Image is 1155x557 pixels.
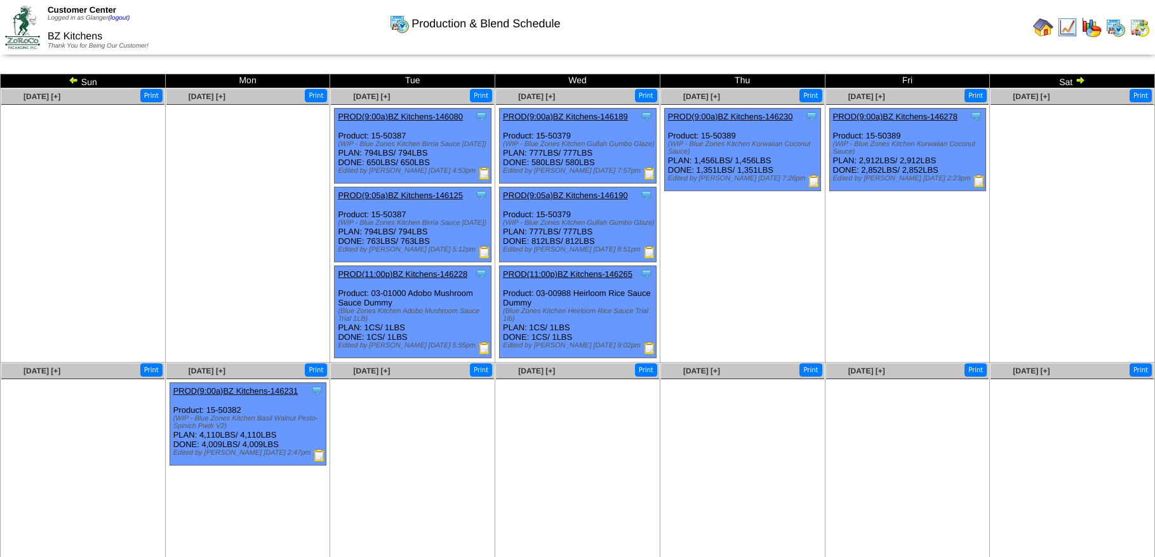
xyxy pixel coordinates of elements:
button: Print [965,89,987,102]
img: Tooltip [640,267,653,280]
div: Product: 15-50379 PLAN: 777LBS / 777LBS DONE: 580LBS / 580LBS [500,109,656,184]
img: Production Report [643,342,656,354]
a: PROD(9:05a)BZ Kitchens-146125 [338,191,463,200]
a: (logout) [109,15,130,22]
div: (WIP - Blue Zones Kitchen Korwaiian Coconut Sauce) [833,140,985,156]
div: Product: 15-50387 PLAN: 794LBS / 794LBS DONE: 650LBS / 650LBS [335,109,491,184]
div: Edited by [PERSON_NAME] [DATE] 4:53pm [338,167,490,175]
div: Edited by [PERSON_NAME] [DATE] 7:57pm [503,167,655,175]
a: PROD(11:00p)BZ Kitchens-146228 [338,269,467,279]
a: [DATE] [+] [189,92,225,101]
div: Product: 15-50389 PLAN: 2,912LBS / 2,912LBS DONE: 2,852LBS / 2,852LBS [829,109,985,191]
td: Mon [165,74,330,88]
span: Production & Blend Schedule [411,17,560,30]
img: Tooltip [310,384,323,397]
div: (WIP - Blue Zones Kitchen Birria Sauce [DATE]) [338,219,490,227]
td: Fri [825,74,990,88]
div: (Blue Zones Kitchen Adobo Mushroom Sauce Trial 1LB) [338,307,490,323]
button: Print [635,89,657,102]
img: Production Report [643,167,656,180]
a: [DATE] [+] [23,366,60,375]
button: Print [1130,89,1152,102]
img: Production Report [313,449,326,462]
div: Edited by [PERSON_NAME] [DATE] 2:23pm [833,175,985,182]
div: Product: 15-50387 PLAN: 794LBS / 794LBS DONE: 763LBS / 763LBS [335,187,491,262]
img: home.gif [1033,17,1053,37]
img: calendarprod.gif [389,13,410,34]
button: Print [470,363,492,377]
a: [DATE] [+] [23,92,60,101]
a: PROD(9:00a)BZ Kitchens-146230 [668,112,793,121]
a: [DATE] [+] [189,366,225,375]
a: [DATE] [+] [848,366,885,375]
a: [DATE] [+] [1013,366,1050,375]
img: Tooltip [640,110,653,123]
img: Production Report [643,246,656,258]
a: [DATE] [+] [518,366,555,375]
img: arrowright.gif [1075,75,1085,85]
img: Tooltip [475,110,488,123]
button: Print [965,363,987,377]
div: Edited by [PERSON_NAME] [DATE] 5:12pm [338,246,490,253]
img: Tooltip [805,110,818,123]
img: Tooltip [640,189,653,201]
div: (Blue Zones Kitchen Heirloom Rice Sauce Trial 1lb) [503,307,655,323]
button: Print [140,363,163,377]
div: (WIP - Blue Zones Kitchen Basil Walnut Pesto- Spinich Pwdr V2) [173,415,326,430]
a: PROD(9:00a)BZ Kitchens-146231 [173,386,298,396]
div: Edited by [PERSON_NAME] [DATE] 9:02pm [503,342,655,349]
a: [DATE] [+] [683,366,720,375]
button: Print [470,89,492,102]
td: Sat [990,74,1155,88]
span: Logged in as Glanger [48,15,130,22]
a: PROD(9:00a)BZ Kitchens-146189 [503,112,628,121]
div: Product: 15-50379 PLAN: 777LBS / 777LBS DONE: 812LBS / 812LBS [500,187,656,262]
div: Edited by [PERSON_NAME] [DATE] 2:47pm [173,449,326,457]
button: Print [305,363,327,377]
div: Edited by [PERSON_NAME] [DATE] 5:55pm [338,342,490,349]
button: Print [1130,363,1152,377]
button: Print [799,89,822,102]
img: Production Report [973,175,985,187]
a: [DATE] [+] [848,92,885,101]
a: [DATE] [+] [518,92,555,101]
a: PROD(9:00a)BZ Kitchens-146080 [338,112,463,121]
div: (WIP - Blue Zones Kitchen Korwaiian Coconut Sauce) [668,140,820,156]
img: ZoRoCo_Logo(Green%26Foil)%20jpg.webp [5,6,40,48]
img: Production Report [478,246,491,258]
div: (WIP - Blue Zones Kitchen Gullah Gumbo Glaze) [503,219,655,227]
img: Production Report [478,342,491,354]
div: Edited by [PERSON_NAME] [DATE] 8:51pm [503,246,655,253]
span: BZ Kitchens [48,31,102,42]
a: [DATE] [+] [683,92,720,101]
button: Print [305,89,327,102]
td: Sun [1,74,166,88]
a: PROD(9:00a)BZ Kitchens-146278 [833,112,958,121]
td: Wed [495,74,660,88]
div: Edited by [PERSON_NAME] [DATE] 7:26pm [668,175,820,182]
a: PROD(9:05a)BZ Kitchens-146190 [503,191,628,200]
a: [DATE] [+] [354,366,391,375]
div: Product: 15-50389 PLAN: 1,456LBS / 1,456LBS DONE: 1,351LBS / 1,351LBS [664,109,820,191]
span: Customer Center [48,5,116,15]
img: Tooltip [970,110,982,123]
a: [DATE] [+] [354,92,391,101]
img: calendarinout.gif [1130,17,1150,37]
img: calendarprod.gif [1105,17,1126,37]
div: Product: 03-00988 Heirloom Rice Sauce Dummy PLAN: 1CS / 1LBS DONE: 1CS / 1LBS [500,266,656,358]
div: Product: 15-50382 PLAN: 4,110LBS / 4,110LBS DONE: 4,009LBS / 4,009LBS [170,383,326,466]
div: (WIP - Blue Zones Kitchen Birria Sauce [DATE]) [338,140,490,148]
a: [DATE] [+] [1013,92,1050,101]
